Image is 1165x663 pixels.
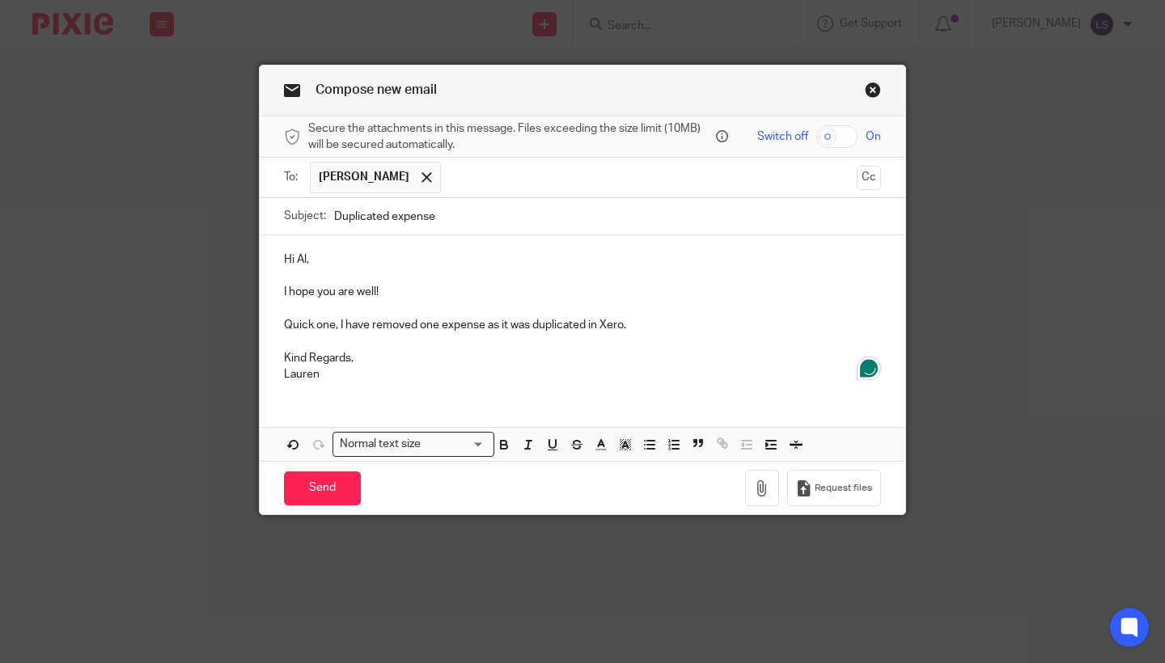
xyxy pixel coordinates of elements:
[333,432,494,457] div: Search for option
[284,251,881,268] p: Hi Al,
[308,120,712,154] span: Secure the attachments in this message. Files exceeding the size limit (10MB) will be secured aut...
[757,129,808,145] span: Switch off
[426,436,485,453] input: Search for option
[865,82,881,103] a: Close this dialog window
[284,366,881,382] p: Lauren
[284,169,302,185] label: To:
[319,169,409,185] span: [PERSON_NAME]
[284,350,881,366] p: Kind Regards,
[866,129,881,145] span: On
[284,317,881,333] p: Quick one, I have removed one expense as it was duplicated in Xero.
[815,482,872,495] span: Request files
[284,208,326,224] label: Subject:
[857,166,881,190] button: Cc
[284,284,881,300] p: I hope you are well!
[787,470,881,506] button: Request files
[337,436,425,453] span: Normal text size
[316,83,437,96] span: Compose new email
[284,471,361,506] input: Send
